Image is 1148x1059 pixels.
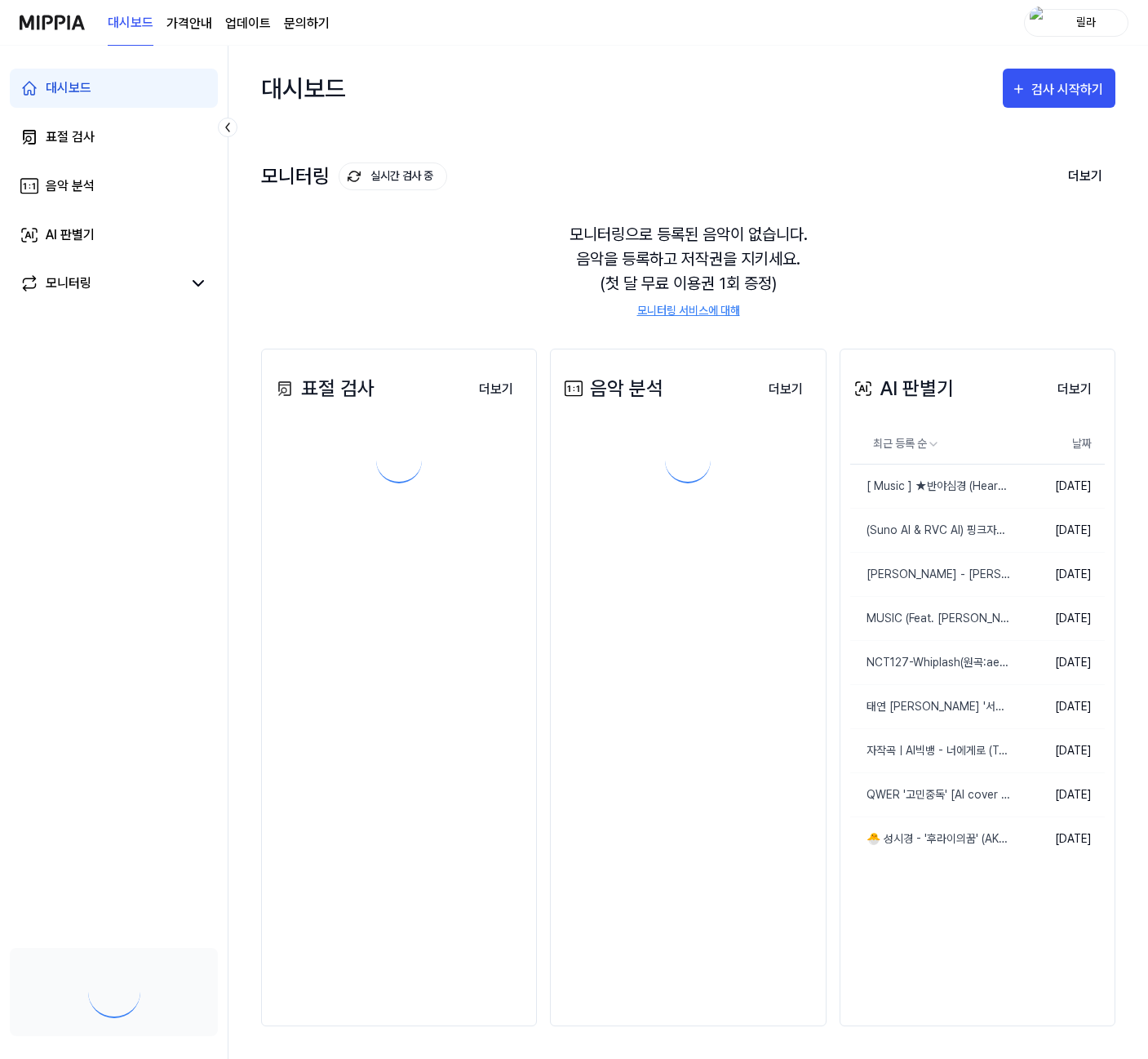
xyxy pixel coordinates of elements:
[46,78,91,98] div: 대시보드
[850,553,1010,596] a: [PERSON_NAME] - [PERSON_NAME] (恋)┃Ai cover
[1010,728,1105,772] td: [DATE]
[339,162,447,190] button: 실시간 검사 중
[46,225,95,245] div: AI 판별기
[20,274,182,293] a: 모니터링
[561,374,663,403] div: 음악 분석
[1030,7,1049,39] img: profile
[756,373,816,406] button: 더보기
[466,372,526,406] a: 더보기
[850,685,1010,728] a: 태연 [PERSON_NAME] '서쪽하늘 (The Western Sky ⧸ [PERSON_NAME])' ai cover
[850,729,1010,772] a: 자작곡ㅣAI빅뱅 - 너에게로 (To You)
[1044,373,1105,406] button: 더보기
[1055,159,1115,194] button: 더보기
[1010,508,1105,552] td: [DATE]
[166,14,212,33] button: 가격안내
[10,69,218,108] a: 대시보드
[850,566,1010,583] div: [PERSON_NAME] - [PERSON_NAME] (恋)┃Ai cover
[1010,425,1105,464] th: 날짜
[850,610,1010,627] div: MUSIC (Feat. [PERSON_NAME]) (MUSIC (Feat. [PERSON_NAME]))
[850,773,1010,816] a: QWER '고민중독' [AI cover By [DEMOGRAPHIC_DATA][PERSON_NAME] ]
[1003,69,1115,108] button: 검사 시작하기
[261,202,1115,339] div: 모니터링으로 등록된 음악이 없습니다. 음악을 등록하고 저작권을 지키세요. (첫 달 무료 이용권 1회 증정)
[10,216,218,255] a: AI 판별기
[1054,13,1118,31] div: 릴라
[850,654,1010,671] div: NCT127-Whiplash(원곡:aespa) #aicover
[10,118,218,157] a: 표절 검사
[225,14,271,33] a: 업데이트
[850,786,1010,803] div: QWER '고민중독' [AI cover By [DEMOGRAPHIC_DATA][PERSON_NAME] ]
[850,698,1010,715] div: 태연 [PERSON_NAME] '서쪽하늘 (The Western Sky ⧸ [PERSON_NAME])' ai cover
[850,742,1010,759] div: 자작곡ㅣAI빅뱅 - 너에게로 (To You)
[348,170,361,183] img: monitoring Icon
[1010,816,1105,861] td: [DATE]
[1010,640,1105,684] td: [DATE]
[850,478,1010,495] div: [ Music ] ★반야심경 (Heart [DEMOGRAPHIC_DATA], [DEMOGRAPHIC_DATA])★ by Gomdan #aim
[1010,684,1105,728] td: [DATE]
[756,372,816,406] a: 더보기
[46,274,91,293] div: 모니터링
[10,167,218,206] a: 음악 분석
[1031,79,1107,100] div: 검사 시작하기
[272,374,375,403] div: 표절 검사
[261,62,346,114] div: 대시보드
[1010,552,1105,596] td: [DATE]
[850,522,1010,539] div: (Suno AI & RVC AI) 핑크자크 - 유화물감 ([PERSON_NAME], 아이유 AI Cover)
[850,817,1010,861] a: 🐣 성시경 - '후라이의꿈' (AKMU 악동뮤지션) AI cover 가사(Lyrics)
[850,509,1010,552] a: (Suno AI & RVC AI) 핑크자크 - 유화물감 ([PERSON_NAME], 아이유 AI Cover)
[850,374,954,403] div: AI 판별기
[850,465,1010,508] a: [ Music ] ★반야심경 (Heart [DEMOGRAPHIC_DATA], [DEMOGRAPHIC_DATA])★ by Gomdan #aim
[1044,372,1105,406] a: 더보기
[1024,9,1128,37] button: profile릴라
[466,373,526,406] button: 더보기
[1010,596,1105,640] td: [DATE]
[46,127,95,147] div: 표절 검사
[850,830,1010,848] div: 🐣 성시경 - '후라이의꿈' (AKMU 악동뮤지션) AI cover 가사(Lyrics)
[850,641,1010,684] a: NCT127-Whiplash(원곡:aespa) #aicover
[261,162,447,190] div: 모니터링
[46,176,95,196] div: 음악 분석
[850,597,1010,640] a: MUSIC (Feat. [PERSON_NAME]) (MUSIC (Feat. [PERSON_NAME]))
[637,302,740,319] a: 모니터링 서비스에 대해
[284,14,330,33] a: 문의하기
[1010,772,1105,816] td: [DATE]
[1010,464,1105,508] td: [DATE]
[108,1,153,46] a: 대시보드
